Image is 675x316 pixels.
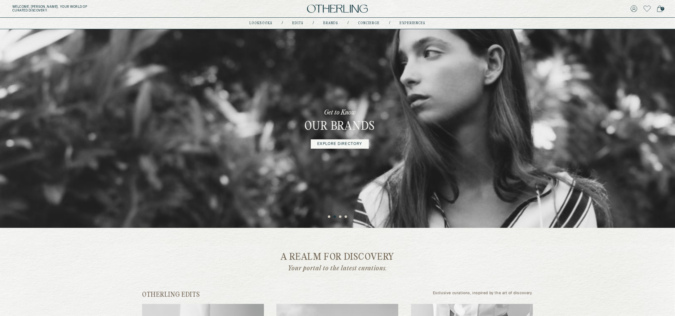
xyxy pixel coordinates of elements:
[345,215,348,219] button: 4
[282,21,283,26] div: /
[293,22,304,25] a: Edits
[339,215,342,219] button: 3
[307,5,368,13] img: logo
[147,253,528,262] h2: a realm for discovery
[250,22,273,25] a: lookbooks
[324,108,355,117] p: Get to Know
[400,22,426,25] a: experiences
[324,22,338,25] a: Brands
[433,291,533,299] p: Exclusive curations, inspired by the art of discovery.
[358,22,380,25] a: concierge
[661,7,664,11] span: 0
[389,21,391,26] div: /
[333,215,337,219] button: 2
[328,215,331,219] button: 1
[305,120,375,134] h3: Our Brands
[657,4,663,13] a: 0
[142,291,200,299] h2: otherling edits
[311,139,369,149] a: Explore Directory
[348,21,349,26] div: /
[12,5,208,12] h5: Welcome, [PERSON_NAME] . Your world of curated discovery.
[255,264,420,273] p: Your portal to the latest curations.
[313,21,314,26] div: /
